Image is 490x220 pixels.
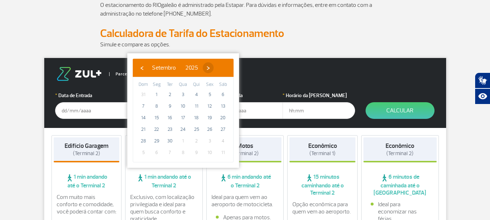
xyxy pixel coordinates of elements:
span: 9 [191,147,202,158]
span: 6 [151,147,162,158]
label: Data da Saída [210,92,283,99]
th: weekday [203,81,217,89]
bs-datepicker-navigation-view: ​ ​ ​ [136,63,214,70]
span: (Terminal 1) [309,150,335,157]
span: 21 [137,124,149,135]
button: › [203,62,214,73]
span: 7 [137,100,149,112]
span: 4 [191,89,202,100]
th: weekday [190,81,203,89]
button: Abrir recursos assistivos. [475,88,490,104]
span: 10 [204,147,215,158]
p: Com muito mais conforto e comodidade, você poderá contar com: [57,194,117,215]
input: hh:mm [283,102,355,119]
span: Parceiro Oficial [109,72,147,76]
th: weekday [177,81,190,89]
span: 28 [137,135,149,147]
button: Setembro [147,62,181,73]
span: 5 [204,89,215,100]
span: 22 [151,124,162,135]
input: dd/mm/aaaa [55,102,128,119]
span: 18 [191,112,202,124]
strong: Motos [237,142,253,150]
span: 5 [137,147,149,158]
p: Opção econômica para quem vem ao aeroporto. [292,201,353,215]
strong: Edifício Garagem [65,142,108,150]
div: Plugin de acessibilidade da Hand Talk. [475,72,490,104]
span: 8 [151,100,162,112]
span: 6 minutos de caminhada até o [GEOGRAPHIC_DATA] [363,173,437,196]
span: 11 [217,147,229,158]
th: weekday [150,81,164,89]
span: 6 min andando até o Terminal 2 [209,173,282,189]
span: 6 [217,89,229,100]
p: Ideal para quem vem ao aeroporto de motocicleta. [211,194,279,208]
span: 16 [164,112,176,124]
span: 1 [177,135,189,147]
span: 14 [137,112,149,124]
span: Setembro [152,64,176,71]
span: 19 [204,112,215,124]
strong: Econômico [386,142,414,150]
span: 12 [204,100,215,112]
span: (Terminal 2) [73,150,100,157]
span: 25 [191,124,202,135]
span: 23 [164,124,176,135]
label: Data de Entrada [55,92,128,99]
th: weekday [216,81,230,89]
button: 2025 [181,62,203,73]
span: 2025 [185,64,198,71]
th: weekday [163,81,177,89]
span: 13 [217,100,229,112]
span: 27 [217,124,229,135]
input: dd/mm/aaaa [210,102,283,119]
span: 30 [164,135,176,147]
span: 9 [164,100,176,112]
button: ‹ [136,62,147,73]
span: 3 [177,89,189,100]
button: Abrir tradutor de língua de sinais. [475,72,490,88]
span: 15 minutos caminhando até o Terminal 2 [289,173,355,196]
span: 20 [217,112,229,124]
span: 1 min andando até o Terminal 2 [54,173,120,189]
span: 11 [191,100,202,112]
span: 29 [151,135,162,147]
p: Simule e compare as opções. [100,40,390,49]
span: 2 [164,89,176,100]
img: logo-zul.png [55,67,103,81]
span: 24 [177,124,189,135]
span: 1 min andando até o Terminal 2 [127,173,201,189]
strong: Econômico [308,142,337,150]
span: (Terminal 2) [386,150,413,157]
button: Calcular [366,102,435,119]
bs-datepicker-container: calendar [127,53,239,168]
span: 10 [177,100,189,112]
span: (Terminal 2) [231,150,259,157]
span: 7 [164,147,176,158]
span: 8 [177,147,189,158]
span: 17 [177,112,189,124]
p: O estacionamento do RIOgaleão é administrado pela Estapar. Para dúvidas e informações, entre em c... [100,1,390,18]
span: 1 [151,89,162,100]
span: 31 [137,89,149,100]
span: 15 [151,112,162,124]
th: weekday [137,81,150,89]
span: 4 [217,135,229,147]
span: 26 [204,124,215,135]
label: Horário da [PERSON_NAME] [283,92,355,99]
span: 2 [191,135,202,147]
span: 3 [204,135,215,147]
h2: Calculadora de Tarifa do Estacionamento [100,27,390,40]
